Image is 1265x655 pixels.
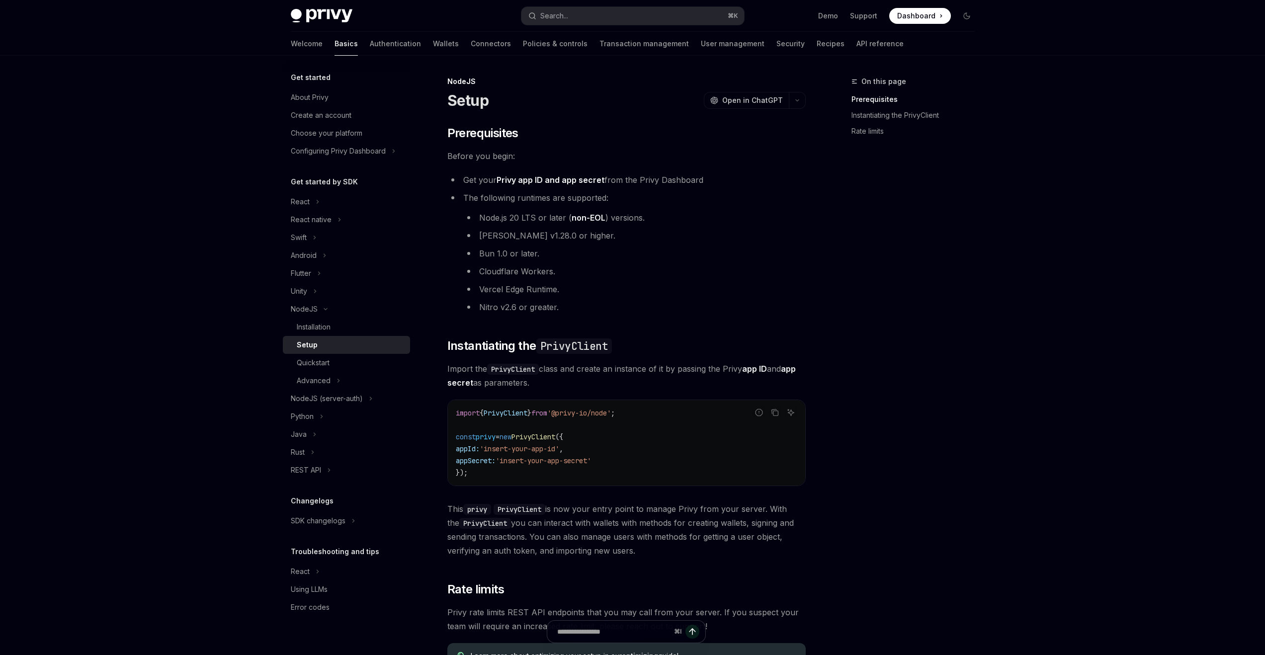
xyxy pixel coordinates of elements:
[753,406,765,419] button: Report incorrect code
[283,282,410,300] button: Toggle Unity section
[480,444,559,453] span: 'insert-your-app-id'
[283,211,410,229] button: Toggle React native section
[557,621,670,643] input: Ask a question...
[447,502,806,558] span: This is now your entry point to manage Privy from your server. With the you can interact with wal...
[818,11,838,21] a: Demo
[291,176,358,188] h5: Get started by SDK
[784,406,797,419] button: Ask AI
[297,321,331,333] div: Installation
[572,213,605,223] a: non-EOL
[291,601,330,613] div: Error codes
[283,563,410,580] button: Toggle React section
[447,91,489,109] h1: Setup
[283,461,410,479] button: Toggle REST API section
[496,432,500,441] span: =
[555,432,563,441] span: ({
[559,444,563,453] span: ,
[447,173,806,187] li: Get your from the Privy Dashboard
[447,581,504,597] span: Rate limits
[856,32,904,56] a: API reference
[370,32,421,56] a: Authentication
[291,583,328,595] div: Using LLMs
[291,145,386,157] div: Configuring Privy Dashboard
[283,443,410,461] button: Toggle Rust section
[433,32,459,56] a: Wallets
[456,444,480,453] span: appId:
[776,32,805,56] a: Security
[283,193,410,211] button: Toggle React section
[283,580,410,598] a: Using LLMs
[447,77,806,86] div: NodeJS
[291,303,318,315] div: NodeJS
[850,11,877,21] a: Support
[291,196,310,208] div: React
[291,464,321,476] div: REST API
[463,229,806,243] li: [PERSON_NAME] v1.28.0 or higher.
[897,11,935,21] span: Dashboard
[291,232,307,244] div: Swift
[496,456,591,465] span: 'insert-your-app-secret'
[283,512,410,530] button: Toggle SDK changelogs section
[283,598,410,616] a: Error codes
[701,32,764,56] a: User management
[494,504,545,515] code: PrivyClient
[851,123,983,139] a: Rate limits
[291,214,332,226] div: React native
[291,495,334,507] h5: Changelogs
[283,354,410,372] a: Quickstart
[523,32,588,56] a: Policies & controls
[283,336,410,354] a: Setup
[297,357,330,369] div: Quickstart
[291,546,379,558] h5: Troubleshooting and tips
[463,264,806,278] li: Cloudflare Workers.
[335,32,358,56] a: Basics
[283,264,410,282] button: Toggle Flutter section
[447,149,806,163] span: Before you begin:
[497,175,604,185] a: Privy app ID and app secret
[484,409,527,417] span: PrivyClient
[742,364,767,374] strong: app ID
[456,456,496,465] span: appSecret:
[291,127,362,139] div: Choose your platform
[959,8,975,24] button: Toggle dark mode
[463,211,806,225] li: Node.js 20 LTS or later ( ) versions.
[521,7,744,25] button: Open search
[283,142,410,160] button: Toggle Configuring Privy Dashboard section
[291,515,345,527] div: SDK changelogs
[889,8,951,24] a: Dashboard
[471,32,511,56] a: Connectors
[704,92,789,109] button: Open in ChatGPT
[283,408,410,425] button: Toggle Python section
[447,362,806,390] span: Import the class and create an instance of it by passing the Privy and as parameters.
[291,72,331,83] h5: Get started
[283,390,410,408] button: Toggle NodeJS (server-auth) section
[861,76,906,87] span: On this page
[291,91,329,103] div: About Privy
[768,406,781,419] button: Copy the contents from the code block
[291,566,310,577] div: React
[480,409,484,417] span: {
[611,409,615,417] span: ;
[722,95,783,105] span: Open in ChatGPT
[283,300,410,318] button: Toggle NodeJS section
[291,9,352,23] img: dark logo
[291,249,317,261] div: Android
[283,372,410,390] button: Toggle Advanced section
[291,393,363,405] div: NodeJS (server-auth)
[728,12,738,20] span: ⌘ K
[283,124,410,142] a: Choose your platform
[447,605,806,633] span: Privy rate limits REST API endpoints that you may call from your server. If you suspect your team...
[531,409,547,417] span: from
[456,468,468,477] span: });
[511,432,555,441] span: PrivyClient
[463,300,806,314] li: Nitro v2.6 or greater.
[540,10,568,22] div: Search...
[456,409,480,417] span: import
[297,375,331,387] div: Advanced
[447,338,612,354] span: Instantiating the
[476,432,496,441] span: privy
[547,409,611,417] span: '@privy-io/node'
[283,318,410,336] a: Installation
[463,246,806,260] li: Bun 1.0 or later.
[291,285,307,297] div: Unity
